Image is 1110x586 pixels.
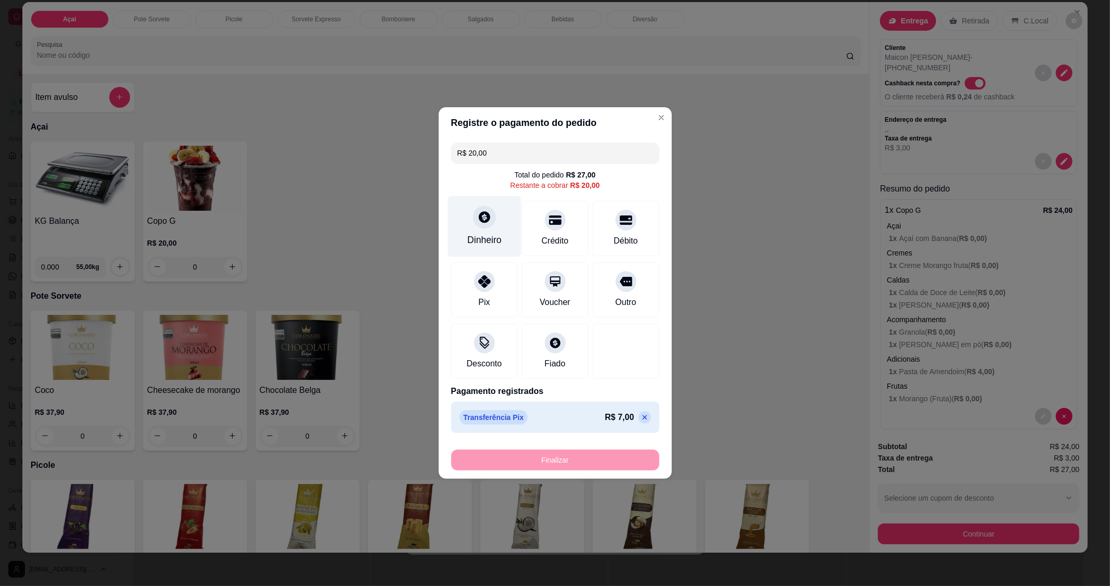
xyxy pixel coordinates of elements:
header: Registre o pagamento do pedido [439,107,672,138]
input: Ex.: hambúrguer de cordeiro [457,143,653,163]
p: R$ 7,00 [605,411,634,424]
div: R$ 27,00 [566,170,596,180]
div: Outro [615,296,636,309]
p: Transferência Pix [460,410,528,425]
div: Dinheiro [467,233,502,247]
div: Desconto [467,358,502,370]
div: Total do pedido [515,170,596,180]
div: Débito [614,235,637,247]
div: Pix [478,296,490,309]
div: R$ 20,00 [570,180,600,190]
div: Crédito [542,235,569,247]
div: Restante a cobrar [510,180,599,190]
div: Voucher [540,296,570,309]
p: Pagamento registrados [451,385,659,398]
div: Fiado [544,358,565,370]
button: Close [653,109,670,126]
